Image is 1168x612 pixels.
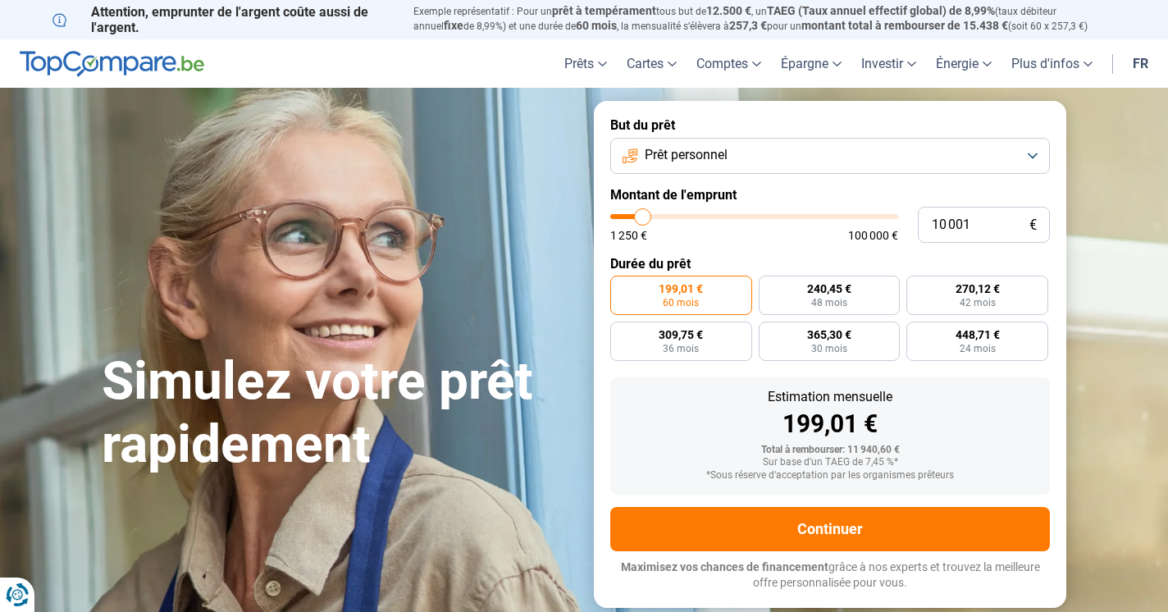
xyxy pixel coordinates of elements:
[610,187,1050,203] label: Montant de l'emprunt
[554,39,617,88] a: Prêts
[623,470,1037,482] div: *Sous réserve d'acceptation par les organismes prêteurs
[617,39,687,88] a: Cartes
[1029,218,1037,232] span: €
[659,329,703,340] span: 309,75 €
[767,4,995,17] span: TAEG (Taux annuel effectif global) de 8,99%
[623,412,1037,436] div: 199,01 €
[1001,39,1102,88] a: Plus d'infos
[102,350,574,477] h1: Simulez votre prêt rapidement
[811,298,847,308] span: 48 mois
[610,117,1050,133] label: But du prêt
[663,344,699,354] span: 36 mois
[413,4,1116,34] p: Exemple représentatif : Pour un tous but de , un (taux débiteur annuel de 8,99%) et une durée de ...
[610,559,1050,591] p: grâce à nos experts et trouvez la meilleure offre personnalisée pour vous.
[552,4,656,17] span: prêt à tempérament
[956,329,1000,340] span: 448,71 €
[663,298,699,308] span: 60 mois
[610,138,1050,174] button: Prêt personnel
[610,230,647,241] span: 1 250 €
[807,329,851,340] span: 365,30 €
[610,256,1050,272] label: Durée du prêt
[623,457,1037,468] div: Sur base d'un TAEG de 7,45 %*
[729,19,767,32] span: 257,3 €
[848,230,898,241] span: 100 000 €
[960,344,996,354] span: 24 mois
[20,51,204,77] img: TopCompare
[687,39,771,88] a: Comptes
[621,560,828,573] span: Maximisez vos chances de financement
[659,283,703,295] span: 199,01 €
[851,39,926,88] a: Investir
[811,344,847,354] span: 30 mois
[801,19,1008,32] span: montant total à rembourser de 15.438 €
[623,390,1037,404] div: Estimation mensuelle
[444,19,463,32] span: fixe
[706,4,751,17] span: 12.500 €
[807,283,851,295] span: 240,45 €
[956,283,1000,295] span: 270,12 €
[576,19,617,32] span: 60 mois
[960,298,996,308] span: 42 mois
[926,39,1001,88] a: Énergie
[645,146,728,164] span: Prêt personnel
[623,445,1037,456] div: Total à rembourser: 11 940,60 €
[1123,39,1158,88] a: fr
[52,4,394,35] p: Attention, emprunter de l'argent coûte aussi de l'argent.
[771,39,851,88] a: Épargne
[610,507,1050,551] button: Continuer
